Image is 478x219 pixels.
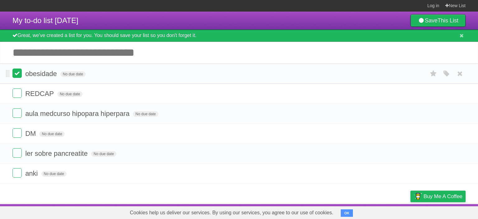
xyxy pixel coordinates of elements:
span: DM [25,130,37,137]
span: Cookies help us deliver our services. By using our services, you agree to our use of cookies. [124,207,340,219]
label: Done [12,148,22,158]
span: No due date [91,151,116,157]
span: No due date [60,71,86,77]
img: Buy me a coffee [414,191,422,202]
b: This List [438,17,458,24]
span: REDCAP [25,90,55,98]
span: ler sobre pancreatite [25,150,89,157]
a: Suggest a feature [426,206,466,217]
label: Done [12,128,22,138]
a: Privacy [402,206,419,217]
span: obesidade [25,70,59,78]
label: Done [12,108,22,118]
a: Developers [348,206,373,217]
label: Star task [428,69,439,79]
span: No due date [41,171,67,177]
span: No due date [133,111,158,117]
label: Done [12,88,22,98]
span: My to-do list [DATE] [12,16,78,25]
a: Buy me a coffee [410,191,466,202]
a: About [328,206,341,217]
span: aula medcurso hipopara hiperpara [25,110,131,117]
a: Terms [381,206,395,217]
span: No due date [57,91,82,97]
label: Done [12,168,22,178]
span: Buy me a coffee [424,191,462,202]
span: No due date [39,131,64,137]
label: Done [12,69,22,78]
span: anki [25,169,39,177]
a: SaveThis List [410,14,466,27]
button: OK [341,209,353,217]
